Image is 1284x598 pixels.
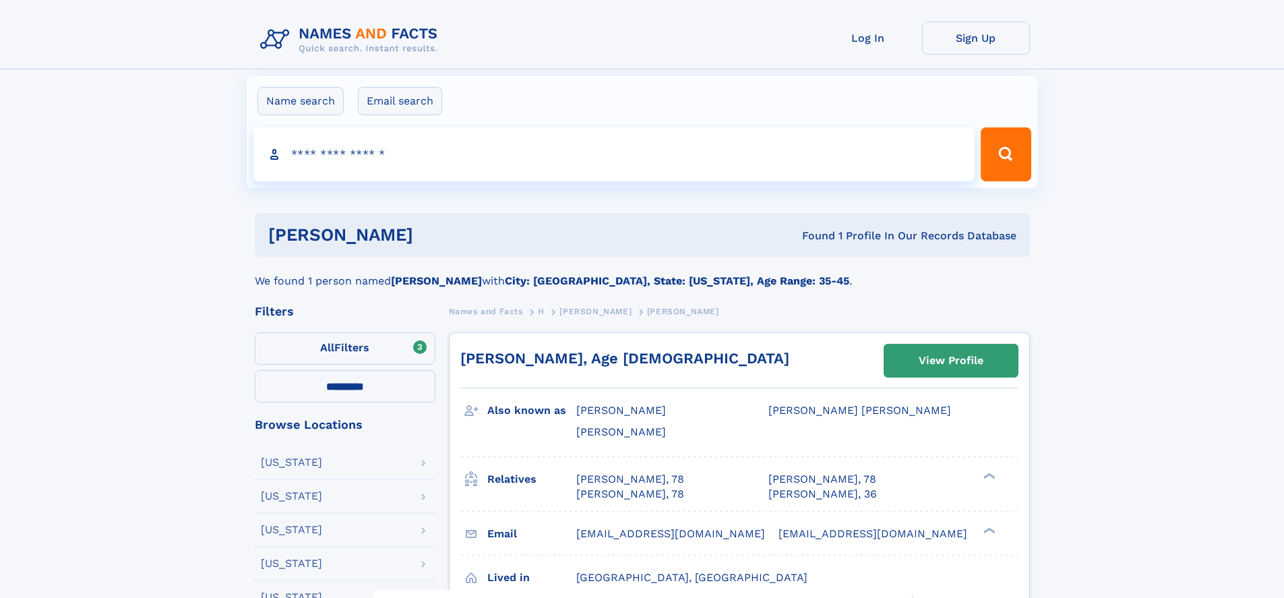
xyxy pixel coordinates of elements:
[449,303,523,320] a: Names and Facts
[487,399,576,422] h3: Also known as
[980,471,996,480] div: ❯
[814,22,922,55] a: Log In
[255,332,435,365] label: Filters
[261,491,322,502] div: [US_STATE]
[253,127,975,181] input: search input
[559,303,632,320] a: [PERSON_NAME]
[576,472,684,487] a: [PERSON_NAME], 78
[919,345,983,376] div: View Profile
[559,307,632,316] span: [PERSON_NAME]
[261,558,322,569] div: [US_STATE]
[768,487,877,502] a: [PERSON_NAME], 36
[487,566,576,589] h3: Lived in
[261,525,322,535] div: [US_STATE]
[391,274,482,287] b: [PERSON_NAME]
[257,87,344,115] label: Name search
[255,22,449,58] img: Logo Names and Facts
[320,341,334,354] span: All
[358,87,442,115] label: Email search
[647,307,719,316] span: [PERSON_NAME]
[460,350,789,367] a: [PERSON_NAME], Age [DEMOGRAPHIC_DATA]
[255,257,1030,289] div: We found 1 person named with .
[981,127,1031,181] button: Search Button
[768,404,951,417] span: [PERSON_NAME] [PERSON_NAME]
[778,527,967,540] span: [EMAIL_ADDRESS][DOMAIN_NAME]
[768,472,876,487] a: [PERSON_NAME], 78
[255,305,435,318] div: Filters
[261,457,322,468] div: [US_STATE]
[255,419,435,431] div: Browse Locations
[538,303,545,320] a: H
[487,468,576,491] h3: Relatives
[576,527,765,540] span: [EMAIL_ADDRESS][DOMAIN_NAME]
[980,526,996,535] div: ❯
[576,425,666,438] span: [PERSON_NAME]
[576,487,684,502] a: [PERSON_NAME], 78
[884,345,1018,377] a: View Profile
[505,274,849,287] b: City: [GEOGRAPHIC_DATA], State: [US_STATE], Age Range: 35-45
[922,22,1030,55] a: Sign Up
[538,307,545,316] span: H
[607,229,1016,243] div: Found 1 Profile In Our Records Database
[576,571,807,584] span: [GEOGRAPHIC_DATA], [GEOGRAPHIC_DATA]
[576,404,666,417] span: [PERSON_NAME]
[487,522,576,545] h3: Email
[268,227,608,243] h1: [PERSON_NAME]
